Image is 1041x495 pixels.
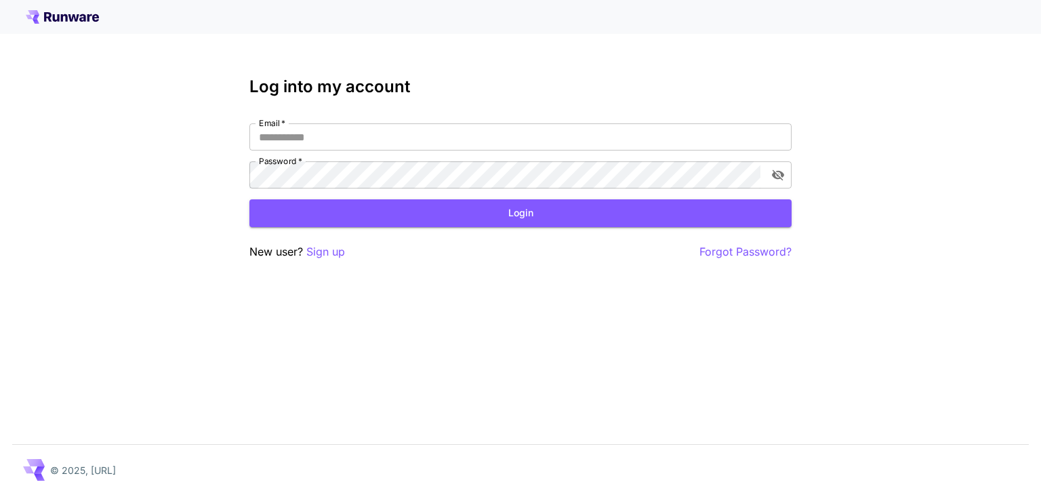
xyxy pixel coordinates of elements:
[249,77,792,96] h3: Log into my account
[766,163,790,187] button: toggle password visibility
[699,243,792,260] button: Forgot Password?
[259,155,302,167] label: Password
[249,199,792,227] button: Login
[249,243,345,260] p: New user?
[306,243,345,260] button: Sign up
[259,117,285,129] label: Email
[50,463,116,477] p: © 2025, [URL]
